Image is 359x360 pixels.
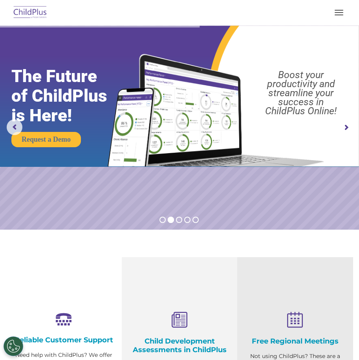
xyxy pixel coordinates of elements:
h4: Reliable Customer Support [12,336,116,344]
rs-layer: The Future of ChildPlus is Here! [11,66,126,125]
h4: Child Development Assessments in ChildPlus [128,337,232,354]
button: Cookies Settings [4,336,23,356]
rs-layer: Boost your productivity and streamline your success in ChildPlus Online! [248,70,354,115]
h4: Free Regional Meetings [243,337,347,345]
a: Request a Demo [11,132,81,147]
img: ChildPlus by Procare Solutions [12,4,49,22]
